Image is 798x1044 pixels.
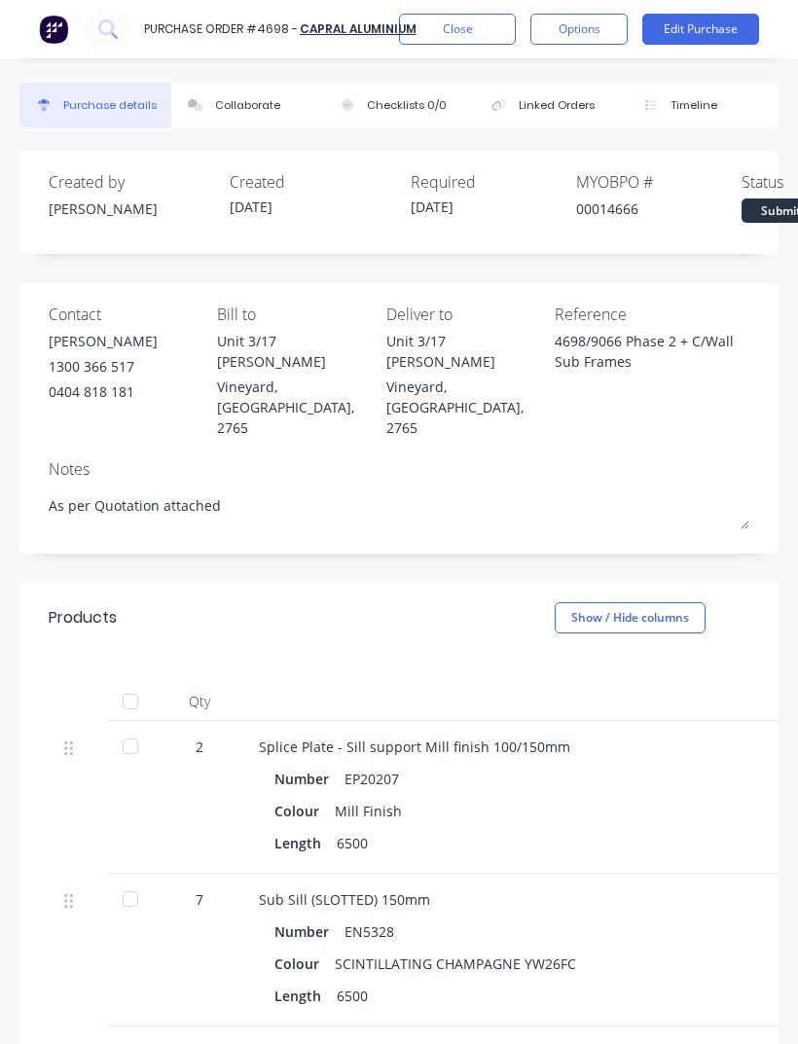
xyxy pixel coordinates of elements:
[627,83,779,127] button: Timeline
[274,765,345,793] div: Number
[217,303,371,326] div: Bill to
[217,377,371,438] div: Vineyard, [GEOGRAPHIC_DATA], 2765
[230,170,395,194] div: Created
[555,602,706,633] button: Show / Hide columns
[386,377,540,438] div: Vineyard, [GEOGRAPHIC_DATA], 2765
[386,331,540,372] div: Unit 3/17 [PERSON_NAME]
[671,97,717,114] div: Timeline
[49,331,158,351] div: [PERSON_NAME]
[335,950,576,978] div: SCINTILLATING CHAMPAGNE YW26FC
[215,97,280,114] div: Collaborate
[274,950,335,978] div: Colour
[49,486,749,529] textarea: As per Quotation attached
[274,797,335,825] div: Colour
[49,303,202,326] div: Contact
[144,20,298,38] div: Purchase Order #4698 -
[323,83,475,127] button: Checklists 0/0
[555,331,749,375] textarea: 4698/9066 Phase 2 + C/Wall Sub Frames
[399,14,516,45] button: Close
[519,97,595,114] div: Linked Orders
[274,918,345,946] div: Number
[217,331,371,372] div: Unit 3/17 [PERSON_NAME]
[337,829,368,857] div: 6500
[19,83,171,127] button: Purchase details
[337,982,368,1010] div: 6500
[300,20,417,37] a: Capral Aluminium
[39,15,68,44] img: Factory
[555,303,749,326] div: Reference
[49,381,158,402] div: 0404 818 181
[367,97,447,114] div: Checklists 0/0
[171,889,228,910] div: 7
[49,356,158,377] div: 1300 366 517
[63,97,157,114] div: Purchase details
[642,14,759,45] button: Edit Purchase
[335,797,402,825] div: Mill Finish
[530,14,628,45] button: Options
[274,829,337,857] div: Length
[345,765,399,793] div: EP20207
[156,682,243,721] div: Qty
[49,198,214,219] div: [PERSON_NAME]
[49,457,749,481] div: Notes
[345,918,394,946] div: EN5328
[274,982,337,1010] div: Length
[576,170,742,194] div: MYOB PO #
[576,198,742,219] div: 00014666
[49,606,117,630] div: Products
[171,83,323,127] button: Collaborate
[411,170,576,194] div: Required
[171,737,228,757] div: 2
[49,170,214,194] div: Created by
[386,303,540,326] div: Deliver to
[475,83,627,127] button: Linked Orders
